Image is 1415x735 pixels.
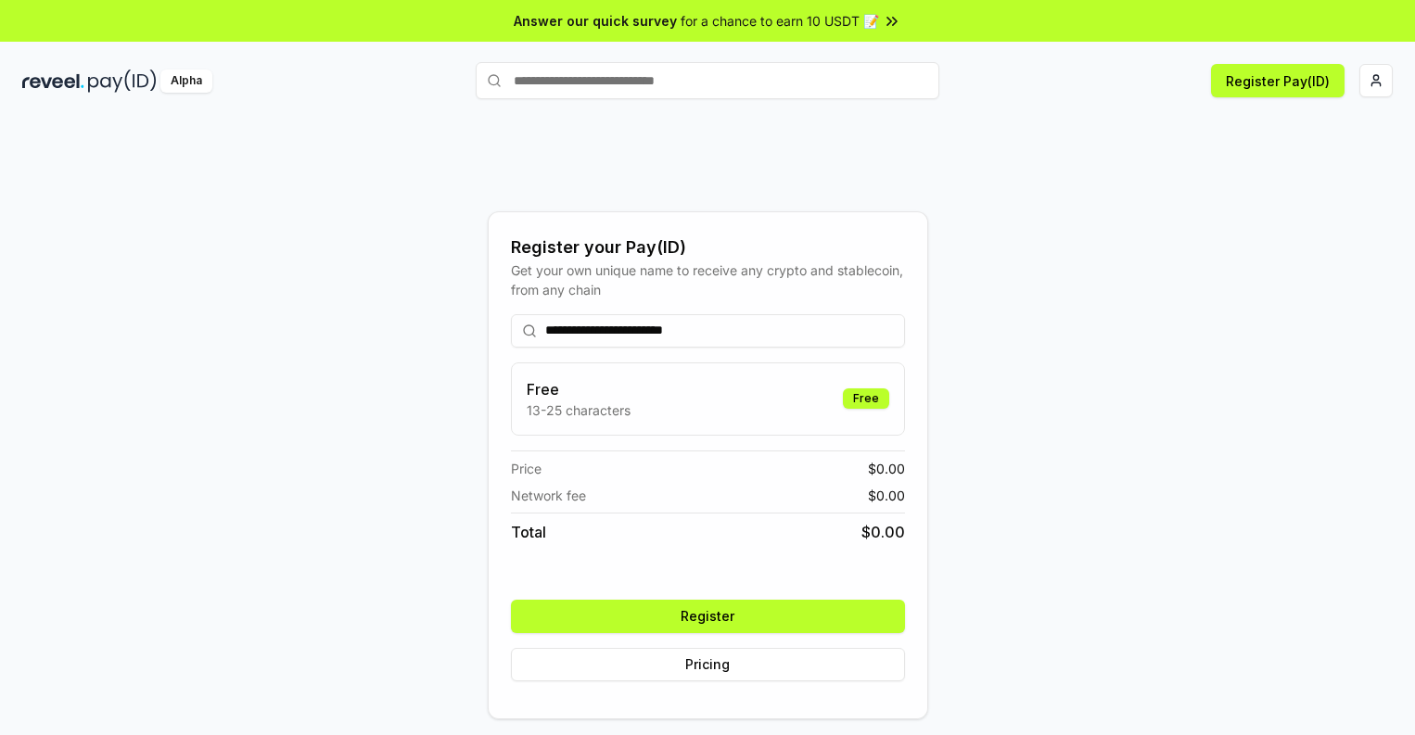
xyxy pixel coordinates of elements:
[861,521,905,543] span: $ 0.00
[511,486,586,505] span: Network fee
[511,648,905,681] button: Pricing
[511,521,546,543] span: Total
[22,70,84,93] img: reveel_dark
[681,11,879,31] span: for a chance to earn 10 USDT 📝
[88,70,157,93] img: pay_id
[527,378,631,400] h3: Free
[511,600,905,633] button: Register
[868,459,905,478] span: $ 0.00
[868,486,905,505] span: $ 0.00
[511,234,905,260] div: Register your Pay(ID)
[843,388,889,409] div: Free
[511,459,542,478] span: Price
[160,70,212,93] div: Alpha
[527,400,631,420] p: 13-25 characters
[514,11,677,31] span: Answer our quick survey
[1211,64,1345,97] button: Register Pay(ID)
[511,260,905,299] div: Get your own unique name to receive any crypto and stablecoin, from any chain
